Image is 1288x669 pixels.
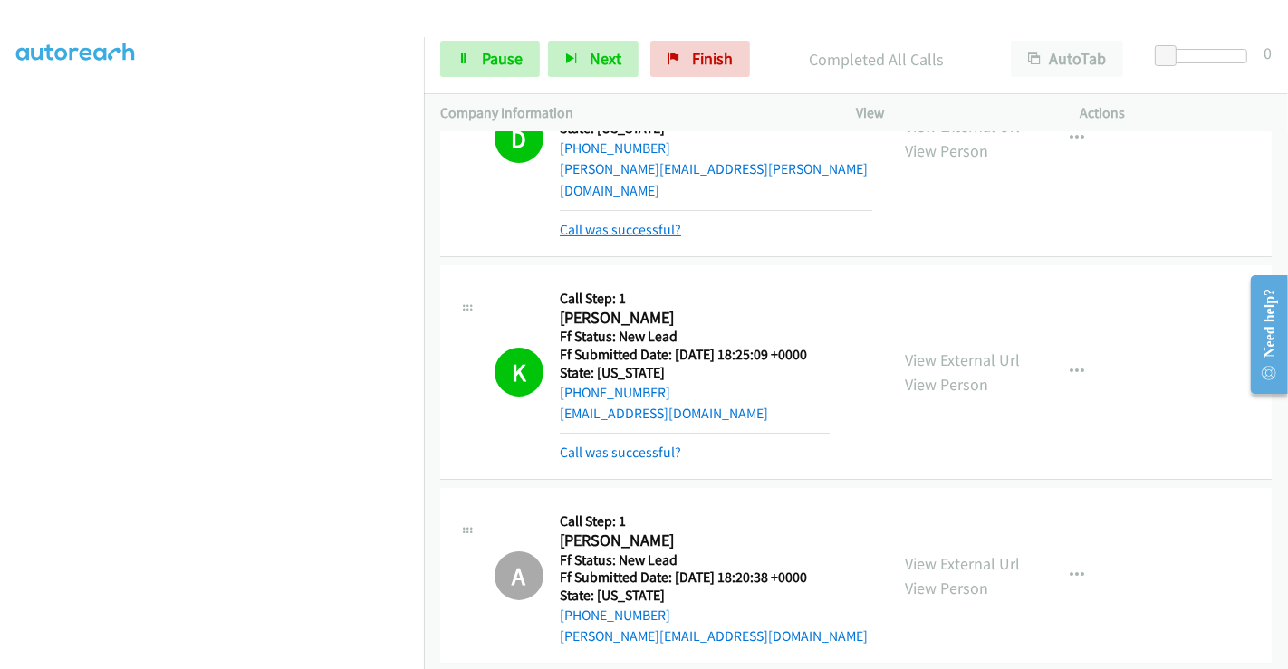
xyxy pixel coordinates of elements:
[560,364,830,382] h5: State: [US_STATE]
[1081,102,1273,124] p: Actions
[560,551,868,569] h5: Ff Status: New Lead
[560,308,830,329] h2: [PERSON_NAME]
[856,102,1048,124] p: View
[905,374,988,395] a: View Person
[560,290,830,308] h5: Call Step: 1
[560,384,670,401] a: [PHONE_NUMBER]
[548,41,639,77] button: Next
[692,48,733,69] span: Finish
[905,349,1020,370] a: View External Url
[560,405,768,422] a: [EMAIL_ADDRESS][DOMAIN_NAME]
[440,41,540,77] a: Pause
[560,221,681,238] a: Call was successful?
[560,346,830,364] h5: Ff Submitted Date: [DATE] 18:25:09 +0000
[1011,41,1123,77] button: AutoTab
[905,578,988,598] a: View Person
[440,102,823,124] p: Company Information
[560,160,868,199] a: [PERSON_NAME][EMAIL_ADDRESS][PERSON_NAME][DOMAIN_NAME]
[495,114,543,163] h1: D
[560,587,868,605] h5: State: [US_STATE]
[905,553,1020,574] a: View External Url
[650,41,750,77] a: Finish
[560,607,670,624] a: [PHONE_NUMBER]
[774,47,978,72] p: Completed All Calls
[482,48,523,69] span: Pause
[495,348,543,397] h1: K
[905,140,988,161] a: View Person
[560,569,868,587] h5: Ff Submitted Date: [DATE] 18:20:38 +0000
[1236,263,1288,406] iframe: Resource Center
[495,551,543,600] h1: A
[560,139,670,157] a: [PHONE_NUMBER]
[560,328,830,346] h5: Ff Status: New Lead
[1164,49,1247,63] div: Delay between calls (in seconds)
[560,627,868,645] a: [PERSON_NAME][EMAIL_ADDRESS][DOMAIN_NAME]
[560,512,868,530] h5: Call Step: 1
[1264,41,1272,65] div: 0
[590,48,621,69] span: Next
[560,444,681,461] a: Call was successful?
[560,530,830,551] h2: [PERSON_NAME]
